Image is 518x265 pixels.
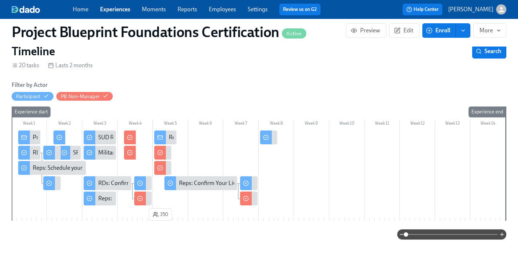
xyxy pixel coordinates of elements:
[294,120,329,129] div: Week 9
[406,6,439,13] span: Help Center
[98,149,244,157] div: Military/VA Reps: Complete Your Pre-Work Account Tiering
[427,27,450,34] span: Enroll
[33,149,167,157] div: RDs: Schedule your Project Blueprint Live Certification
[346,23,386,38] button: Preview
[84,176,131,190] div: RDs: Confirm Your Live Certification Completion
[16,93,40,100] div: Hide Participant
[84,192,116,205] div: Reps: Complete Your Pre-Work Account Tiering
[448,4,506,15] button: [PERSON_NAME]
[477,48,501,55] span: Search
[84,131,116,144] div: SUD Reps: Complete Your Pre-Work Account Tiering
[422,23,456,38] button: Enroll
[209,6,236,13] a: Employees
[364,120,400,129] div: Week 11
[395,27,413,34] span: Edit
[283,6,317,13] a: Review us on G2
[178,6,197,13] a: Reports
[389,23,419,38] button: Edit
[149,208,172,221] button: 350
[223,120,259,129] div: Week 7
[479,27,500,34] span: More
[403,4,442,15] button: Help Center
[456,23,470,38] button: enroll
[48,61,93,69] div: Lasts 2 months
[279,4,320,15] button: Review us on G2
[448,5,493,13] p: [PERSON_NAME]
[33,133,136,141] div: Project Blueprint Certification Next Steps!
[164,176,237,190] div: Reps: Confirm Your Live Certification Completion
[12,6,73,13] a: dado
[100,6,130,13] a: Experiences
[61,93,100,100] div: Hide PB Non-Manager
[259,120,294,129] div: Week 8
[47,120,82,129] div: Week 2
[154,131,176,144] div: Reps: Get Ready for your PB Live Cert!
[12,107,51,117] div: Experience start
[400,120,435,129] div: Week 12
[435,120,470,129] div: Week 13
[12,44,55,59] h2: Timeline
[469,107,506,117] div: Experience end
[282,31,306,36] span: Active
[12,6,40,13] img: dado
[153,211,168,218] span: 350
[12,61,39,69] div: 20 tasks
[56,92,113,101] button: PB Non-Manager
[12,120,47,129] div: Week 1
[82,120,117,129] div: Week 3
[98,179,218,187] div: RDs: Confirm Your Live Certification Completion
[98,194,216,202] div: Reps: Complete Your Pre-Work Account Tiering
[18,161,86,175] div: Reps: Schedule your Project Blueprint Live Certification
[84,146,116,160] div: Military/VA Reps: Complete Your Pre-Work Account Tiering
[18,146,40,160] div: RDs: Schedule your Project Blueprint Live Certification
[142,6,166,13] a: Moments
[188,120,223,129] div: Week 6
[179,179,301,187] div: Reps: Confirm Your Live Certification Completion
[117,120,153,129] div: Week 4
[473,23,506,38] button: More
[472,44,506,59] button: Search
[12,92,53,101] button: Participant
[73,149,210,157] div: SRDs: Schedule your Project Blueprint Live Certification
[59,146,81,160] div: SRDs: Schedule your Project Blueprint Live Certification
[169,133,263,141] div: Reps: Get Ready for your PB Live Cert!
[98,133,228,141] div: SUD Reps: Complete Your Pre-Work Account Tiering
[153,120,188,129] div: Week 5
[352,27,380,34] span: Preview
[33,164,169,172] div: Reps: Schedule your Project Blueprint Live Certification
[470,120,506,129] div: Week 14
[329,120,364,129] div: Week 10
[73,6,88,13] a: Home
[12,23,306,41] h1: Project Blueprint Foundations Certification
[18,131,40,144] div: Project Blueprint Certification Next Steps!
[248,6,268,13] a: Settings
[12,81,48,89] h6: Filter by Actor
